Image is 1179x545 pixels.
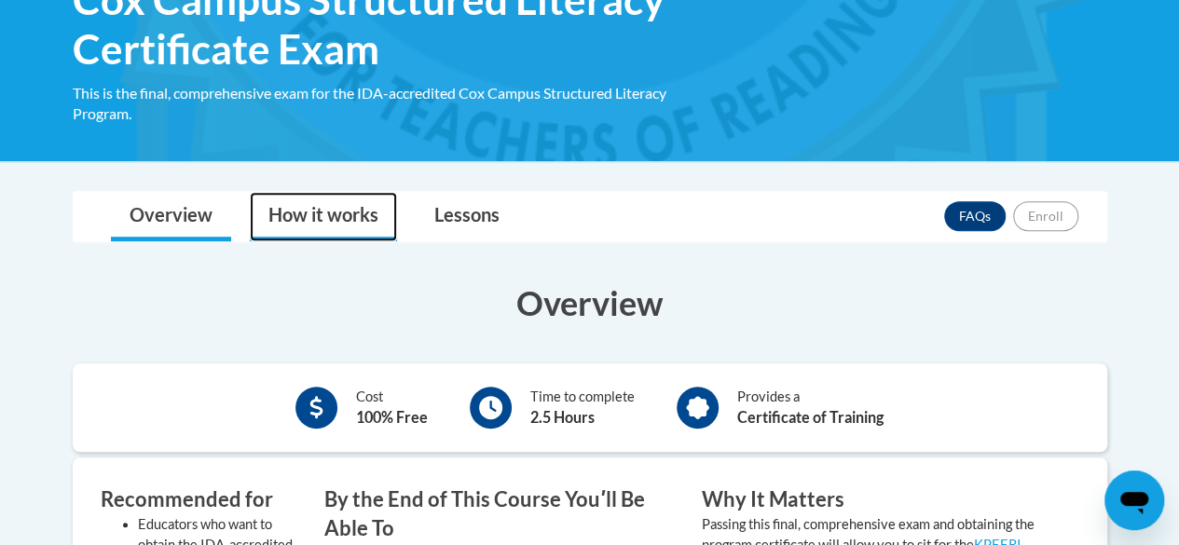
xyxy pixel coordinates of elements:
button: Enroll [1013,201,1078,231]
a: Lessons [416,192,518,241]
div: This is the final, comprehensive exam for the IDA-accredited Cox Campus Structured Literacy Program. [73,83,716,124]
h3: Overview [73,279,1107,326]
h3: Why It Matters [702,485,1051,514]
iframe: Button to launch messaging window [1104,470,1164,530]
b: 100% Free [356,408,428,426]
a: How it works [250,192,397,241]
div: Time to complete [530,387,635,429]
b: 2.5 Hours [530,408,595,426]
h3: Recommended for [101,485,296,514]
h3: By the End of This Course Youʹll Be Able To [324,485,674,543]
a: FAQs [944,201,1006,231]
b: Certificate of Training [737,408,884,426]
a: Overview [111,192,231,241]
div: Cost [356,387,428,429]
div: Provides a [737,387,884,429]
